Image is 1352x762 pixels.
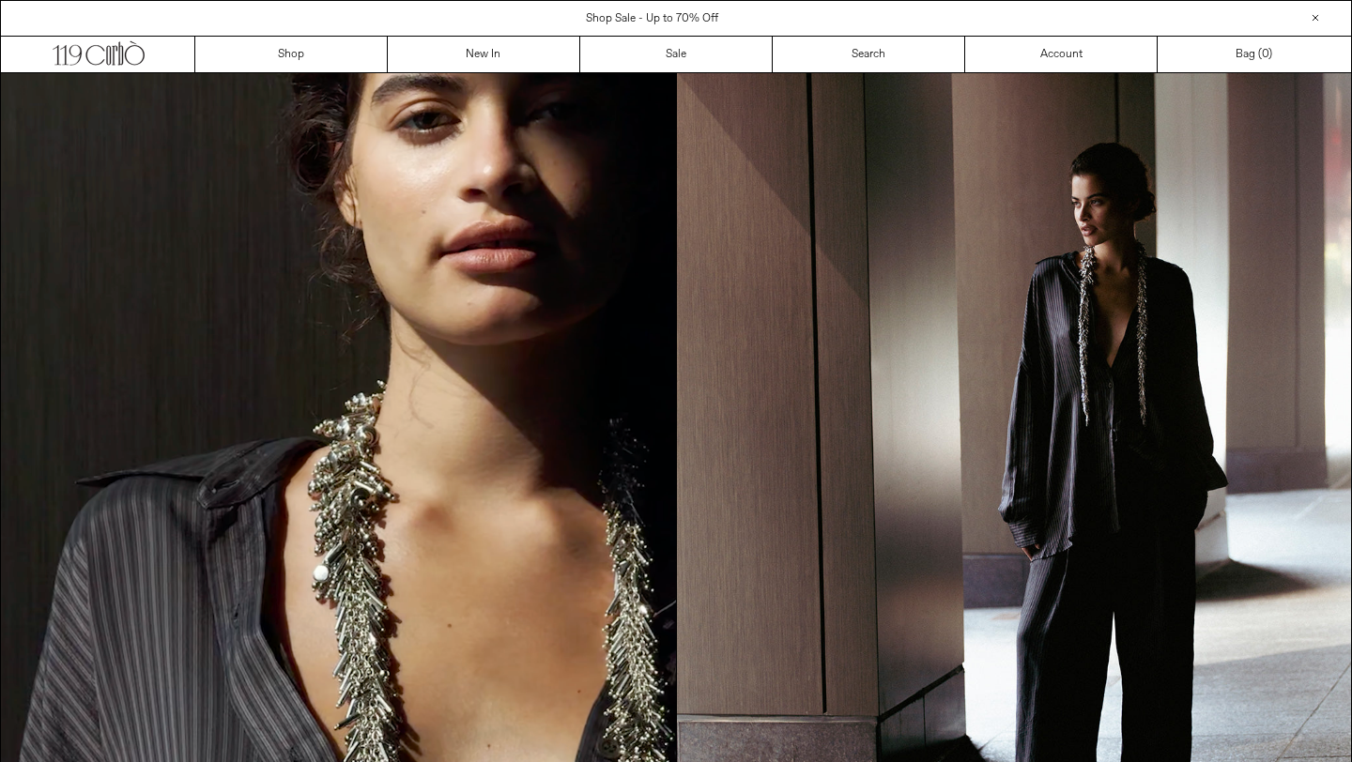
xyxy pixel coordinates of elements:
[1262,47,1268,62] span: 0
[388,37,580,72] a: New In
[1262,46,1272,63] span: )
[1158,37,1350,72] a: Bag ()
[773,37,965,72] a: Search
[965,37,1158,72] a: Account
[195,37,388,72] a: Shop
[586,11,718,26] a: Shop Sale - Up to 70% Off
[580,37,773,72] a: Sale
